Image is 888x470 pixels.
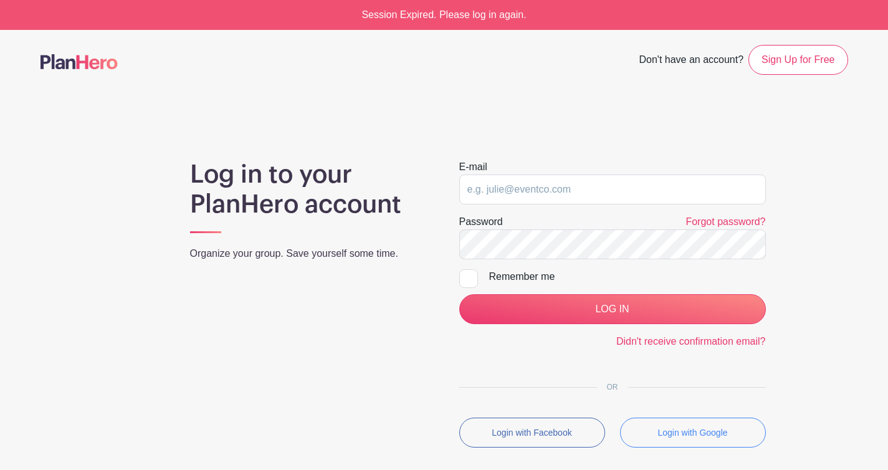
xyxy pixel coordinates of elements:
label: E-mail [459,160,487,175]
a: Sign Up for Free [748,45,847,75]
small: Login with Google [657,428,727,438]
a: Forgot password? [685,216,765,227]
input: LOG IN [459,294,766,324]
a: Didn't receive confirmation email? [616,336,766,347]
img: logo-507f7623f17ff9eddc593b1ce0a138ce2505c220e1c5a4e2b4648c50719b7d32.svg [41,54,118,69]
span: Don't have an account? [639,47,743,75]
button: Login with Google [620,418,766,448]
label: Password [459,214,503,229]
p: Organize your group. Save yourself some time. [190,246,429,261]
span: OR [597,383,628,391]
small: Login with Facebook [492,428,571,438]
input: e.g. julie@eventco.com [459,175,766,204]
button: Login with Facebook [459,418,605,448]
h1: Log in to your PlanHero account [190,160,429,219]
div: Remember me [489,269,766,284]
